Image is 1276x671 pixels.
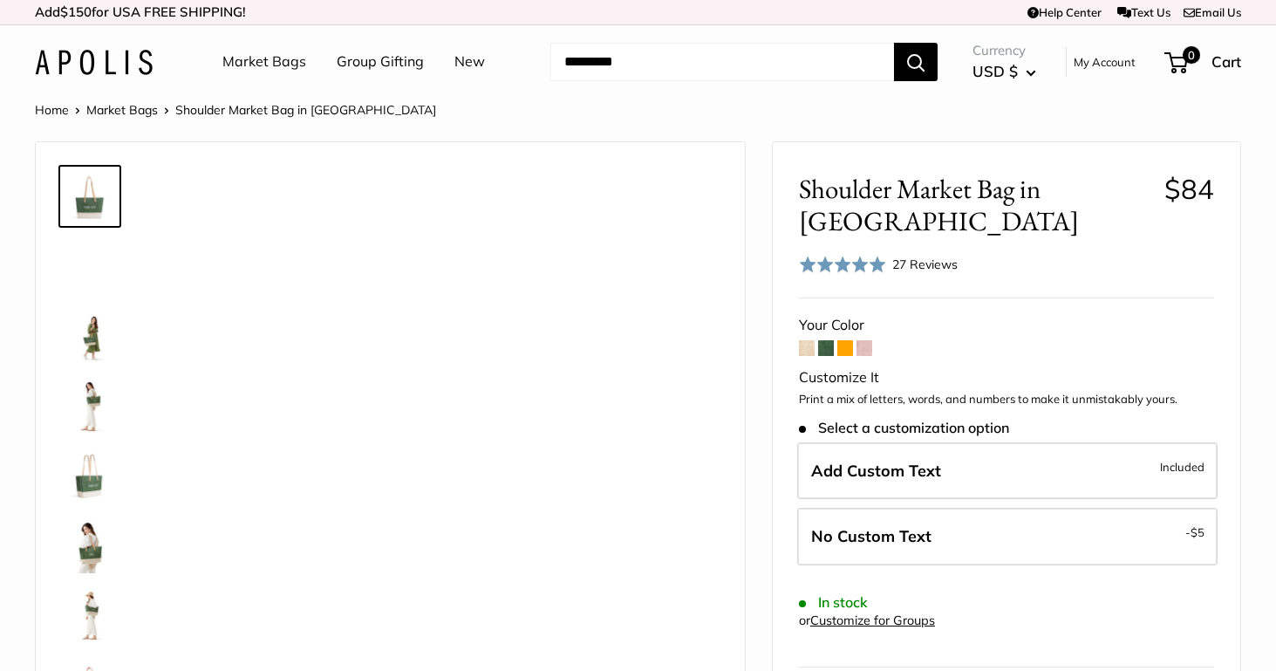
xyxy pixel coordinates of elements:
[799,609,935,633] div: or
[811,526,931,546] span: No Custom Text
[972,62,1018,80] span: USD $
[1160,456,1204,477] span: Included
[799,420,1009,436] span: Select a customization option
[60,3,92,20] span: $150
[35,99,436,121] nav: Breadcrumb
[894,43,938,81] button: Search
[58,584,121,647] a: Shoulder Market Bag in Field Green
[175,102,436,118] span: Shoulder Market Bag in [GEOGRAPHIC_DATA]
[62,517,118,573] img: Shoulder Market Bag in Field Green
[62,448,118,503] img: Shoulder Market Bag in Field Green
[799,312,1214,339] div: Your Color
[58,235,121,298] a: Shoulder Market Bag in Field Green
[1074,51,1136,72] a: My Account
[1184,5,1241,19] a: Email Us
[222,49,306,75] a: Market Bags
[972,38,1036,63] span: Currency
[58,165,121,228] a: Shoulder Market Bag in Field Green
[58,305,121,367] a: Shoulder Market Bag in Field Green
[58,374,121,437] a: Shoulder Market Bag in Field Green
[1027,5,1102,19] a: Help Center
[972,58,1036,86] button: USD $
[797,508,1218,565] label: Leave Blank
[58,514,121,577] a: Shoulder Market Bag in Field Green
[1211,52,1241,71] span: Cart
[1117,5,1170,19] a: Text Us
[62,378,118,434] img: Shoulder Market Bag in Field Green
[811,461,941,481] span: Add Custom Text
[35,50,153,75] img: Apolis
[58,444,121,507] a: Shoulder Market Bag in Field Green
[799,391,1214,408] p: Print a mix of letters, words, and numbers to make it unmistakably yours.
[797,442,1218,500] label: Add Custom Text
[337,49,424,75] a: Group Gifting
[1183,46,1200,64] span: 0
[1185,522,1204,543] span: -
[1164,172,1214,206] span: $84
[892,257,958,272] span: 27 Reviews
[1166,48,1241,76] a: 0 Cart
[35,102,69,118] a: Home
[86,102,158,118] a: Market Bags
[550,43,894,81] input: Search...
[799,365,1214,391] div: Customize It
[62,587,118,643] img: Shoulder Market Bag in Field Green
[454,49,485,75] a: New
[62,308,118,364] img: Shoulder Market Bag in Field Green
[810,613,935,628] a: Customize for Groups
[1191,525,1204,539] span: $5
[799,173,1151,237] span: Shoulder Market Bag in [GEOGRAPHIC_DATA]
[799,594,868,611] span: In stock
[62,168,118,224] img: Shoulder Market Bag in Field Green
